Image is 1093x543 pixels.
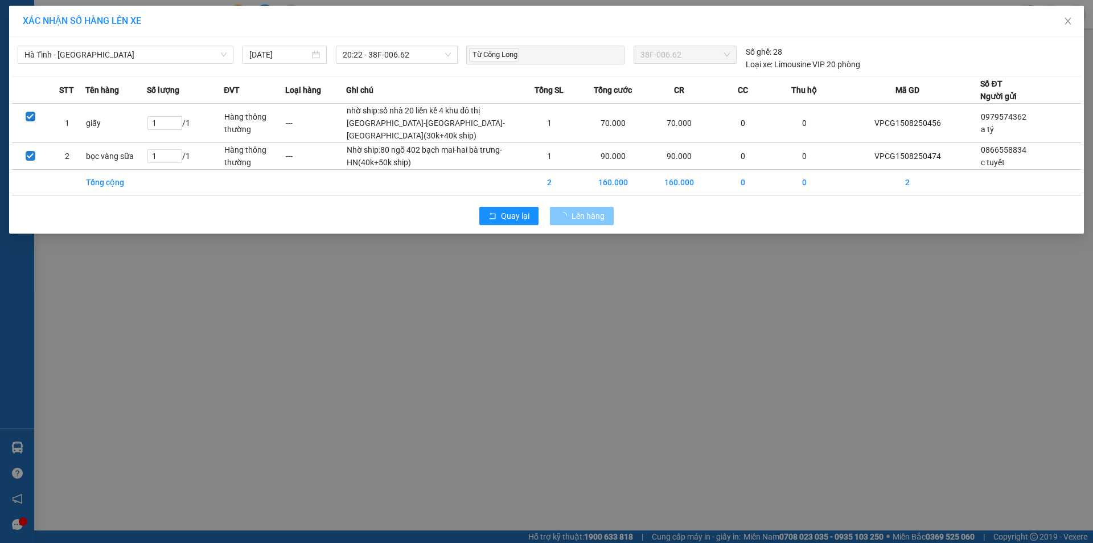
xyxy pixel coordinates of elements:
img: logo.jpg [14,14,71,71]
div: Số ĐT Người gửi [980,77,1017,103]
td: Tổng cộng [85,170,147,195]
span: Hà Tĩnh - Hà Nội [24,46,227,63]
li: Hotline: 1900252555 [106,42,476,56]
input: 15/08/2025 [249,48,310,61]
span: 0979574362 [981,112,1026,121]
button: rollbackQuay lại [479,207,539,225]
td: giấy [85,104,147,143]
td: Hàng thông thường [224,143,285,170]
span: Loại xe: [746,58,773,71]
td: / 1 [147,143,224,170]
button: Lên hàng [550,207,614,225]
span: Quay lại [501,210,529,222]
td: 90.000 [646,143,712,170]
td: --- [285,143,347,170]
span: Lên hàng [572,210,605,222]
b: GỬI : VP [PERSON_NAME] [14,83,199,101]
span: STT [59,84,74,96]
span: 20:22 - 38F-006.62 [343,46,451,63]
span: Tổng cước [594,84,632,96]
div: Limousine VIP 20 phòng [746,58,860,71]
span: c tuyết [981,158,1005,167]
span: a tý [981,125,994,134]
td: 70.000 [646,104,712,143]
td: --- [285,104,347,143]
span: Tổng SL [535,84,564,96]
td: 1 [519,104,581,143]
span: Tên hàng [85,84,119,96]
span: close [1063,17,1073,26]
td: 70.000 [580,104,646,143]
td: 2 [835,170,980,195]
span: CR [674,84,684,96]
button: Close [1052,6,1084,38]
td: 1 [519,143,581,170]
span: 0866558834 [981,145,1026,154]
td: 0 [712,104,774,143]
span: Loại hàng [285,84,321,96]
span: Mã GD [895,84,919,96]
span: ĐVT [224,84,240,96]
td: Nhờ ship:80 ngõ 402 bạch mai-hai bà trưng-HN(40k+50k ship) [346,143,519,170]
span: XÁC NHẬN SỐ HÀNG LÊN XE [23,15,141,26]
td: 90.000 [580,143,646,170]
td: / 1 [147,104,224,143]
span: loading [559,212,572,220]
span: Thu hộ [791,84,817,96]
td: 160.000 [646,170,712,195]
td: bọc vàng sữa [85,143,147,170]
td: 0 [712,143,774,170]
td: 0 [774,170,835,195]
div: 28 [746,46,782,58]
span: Số lượng [147,84,179,96]
td: 0 [774,104,835,143]
td: VPCG1508250474 [835,143,980,170]
td: Hàng thông thường [224,104,285,143]
span: Số ghế: [746,46,771,58]
td: nhờ ship:số nhà 20 liền kề 4 khu đô thị [GEOGRAPHIC_DATA]-[GEOGRAPHIC_DATA]-[GEOGRAPHIC_DATA](30k... [346,104,519,143]
td: 0 [774,143,835,170]
td: 2 [519,170,581,195]
span: rollback [488,212,496,221]
li: Cổ Đạm, xã [GEOGRAPHIC_DATA], [GEOGRAPHIC_DATA] [106,28,476,42]
span: Ghi chú [346,84,373,96]
td: 1 [49,104,86,143]
td: 2 [49,143,86,170]
span: Từ Công Long [469,48,519,62]
td: 160.000 [580,170,646,195]
span: 38F-006.62 [640,46,729,63]
td: VPCG1508250456 [835,104,980,143]
span: CC [738,84,748,96]
td: 0 [712,170,774,195]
